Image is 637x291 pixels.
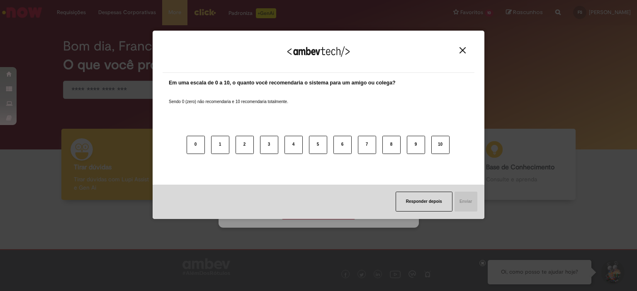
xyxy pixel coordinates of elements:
button: Close [457,47,468,54]
button: 1 [211,136,229,154]
button: 5 [309,136,327,154]
button: Responder depois [396,192,452,212]
label: Em uma escala de 0 a 10, o quanto você recomendaria o sistema para um amigo ou colega? [169,79,396,87]
button: 0 [187,136,205,154]
button: 10 [431,136,450,154]
button: 3 [260,136,278,154]
button: 9 [407,136,425,154]
label: Sendo 0 (zero) não recomendaria e 10 recomendaria totalmente. [169,89,288,105]
button: 7 [358,136,376,154]
button: 2 [236,136,254,154]
button: 4 [284,136,303,154]
button: 6 [333,136,352,154]
img: Logo Ambevtech [287,46,350,57]
img: Close [460,47,466,53]
button: 8 [382,136,401,154]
